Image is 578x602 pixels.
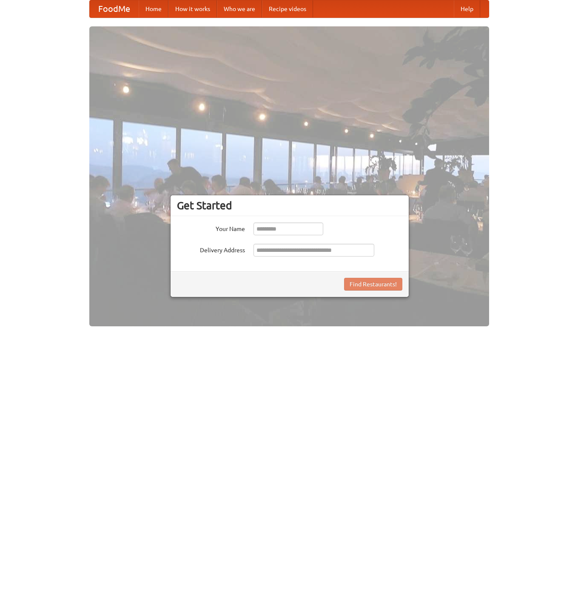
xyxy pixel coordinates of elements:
[217,0,262,17] a: Who we are
[344,278,402,291] button: Find Restaurants!
[454,0,480,17] a: Help
[90,0,139,17] a: FoodMe
[177,199,402,212] h3: Get Started
[139,0,168,17] a: Home
[168,0,217,17] a: How it works
[177,223,245,233] label: Your Name
[262,0,313,17] a: Recipe videos
[177,244,245,254] label: Delivery Address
